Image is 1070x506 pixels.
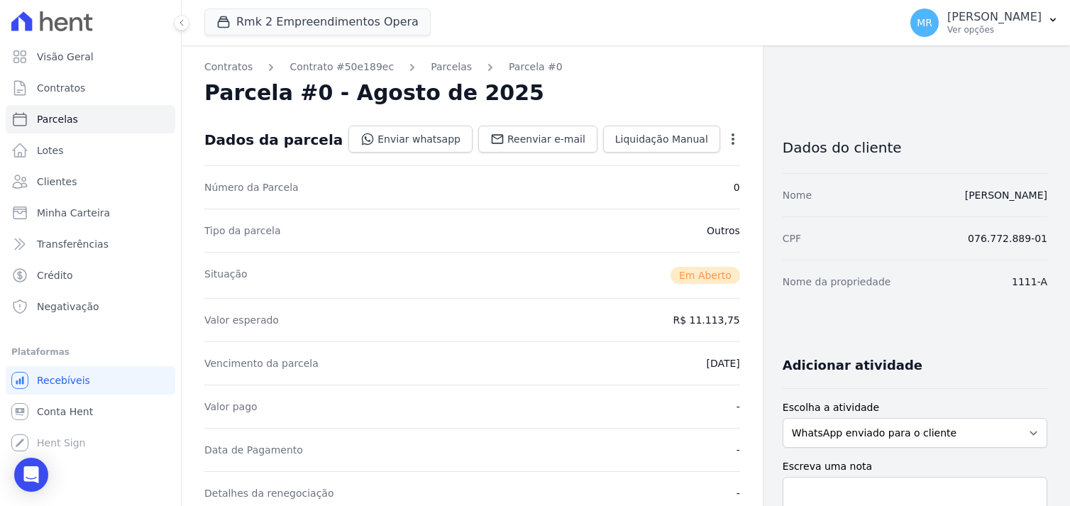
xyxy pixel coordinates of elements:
[706,356,739,370] dd: [DATE]
[348,126,473,153] a: Enviar whatsapp
[783,275,891,289] dt: Nome da propriedade
[204,60,740,75] nav: Breadcrumb
[6,136,175,165] a: Lotes
[947,24,1042,35] p: Ver opções
[37,373,90,387] span: Recebíveis
[431,60,472,75] a: Parcelas
[6,292,175,321] a: Negativação
[783,400,1047,415] label: Escolha a atividade
[37,299,99,314] span: Negativação
[671,267,740,284] span: Em Aberto
[11,343,170,361] div: Plataformas
[6,43,175,71] a: Visão Geral
[507,132,585,146] span: Reenviar e-mail
[6,167,175,196] a: Clientes
[478,126,597,153] a: Reenviar e-mail
[37,237,109,251] span: Transferências
[289,60,394,75] a: Contrato #50e189ec
[204,9,431,35] button: Rmk 2 Empreendimentos Opera
[6,366,175,395] a: Recebíveis
[37,112,78,126] span: Parcelas
[783,459,1047,474] label: Escreva uma nota
[6,74,175,102] a: Contratos
[37,175,77,189] span: Clientes
[783,139,1047,156] h3: Dados do cliente
[603,126,720,153] a: Liquidação Manual
[737,486,740,500] dd: -
[899,3,1070,43] button: MR [PERSON_NAME] Ver opções
[783,231,801,246] dt: CPF
[204,180,299,194] dt: Número da Parcela
[734,180,740,194] dd: 0
[6,397,175,426] a: Conta Hent
[968,231,1047,246] dd: 076.772.889-01
[6,199,175,227] a: Minha Carteira
[204,486,334,500] dt: Detalhes da renegociação
[737,443,740,457] dd: -
[615,132,708,146] span: Liquidação Manual
[37,206,110,220] span: Minha Carteira
[917,18,932,28] span: MR
[783,188,812,202] dt: Nome
[6,105,175,133] a: Parcelas
[6,230,175,258] a: Transferências
[707,224,740,238] dd: Outros
[509,60,563,75] a: Parcela #0
[204,313,279,327] dt: Valor esperado
[965,189,1047,201] a: [PERSON_NAME]
[204,80,544,106] h2: Parcela #0 - Agosto de 2025
[37,405,93,419] span: Conta Hent
[947,10,1042,24] p: [PERSON_NAME]
[673,313,739,327] dd: R$ 11.113,75
[204,224,281,238] dt: Tipo da parcela
[37,143,64,158] span: Lotes
[204,60,253,75] a: Contratos
[6,261,175,290] a: Crédito
[14,458,48,492] div: Open Intercom Messenger
[1012,275,1047,289] dd: 1111-A
[204,267,248,284] dt: Situação
[37,50,94,64] span: Visão Geral
[783,357,922,374] h3: Adicionar atividade
[37,81,85,95] span: Contratos
[204,131,343,148] div: Dados da parcela
[204,400,258,414] dt: Valor pago
[204,356,319,370] dt: Vencimento da parcela
[204,443,303,457] dt: Data de Pagamento
[737,400,740,414] dd: -
[37,268,73,282] span: Crédito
